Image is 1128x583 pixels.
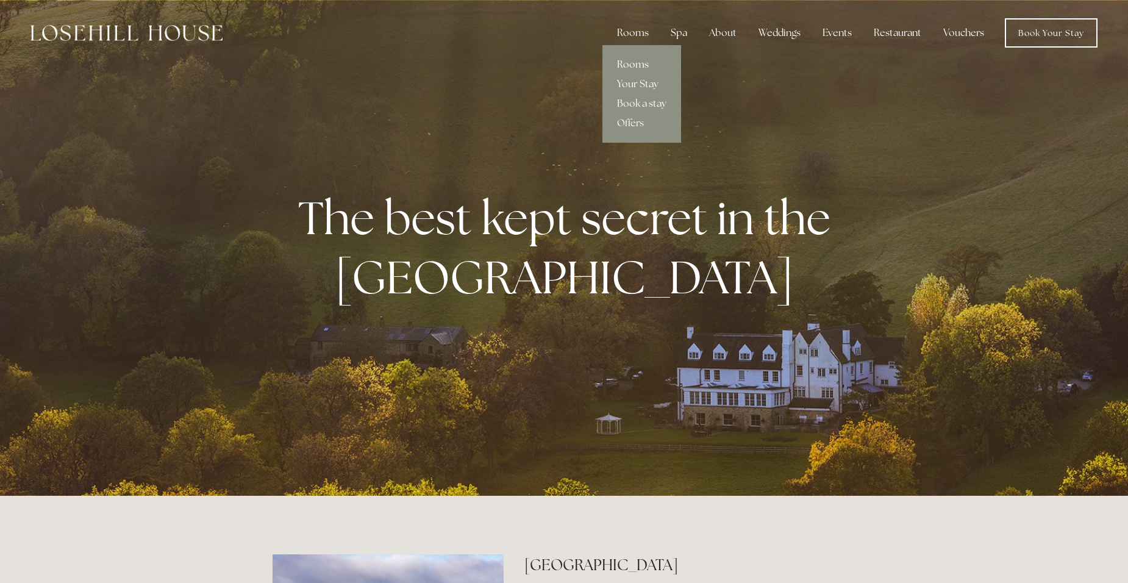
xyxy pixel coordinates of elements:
[298,188,840,307] strong: The best kept secret in the [GEOGRAPHIC_DATA]
[699,21,746,45] div: About
[602,55,681,74] a: Rooms
[607,21,659,45] div: Rooms
[602,74,681,94] a: Your Stay
[602,94,681,113] a: Book a stay
[933,21,994,45] a: Vouchers
[1005,18,1098,48] a: Book Your Stay
[749,21,810,45] div: Weddings
[30,25,223,41] img: Losehill House
[864,21,931,45] div: Restaurant
[524,554,855,576] h2: [GEOGRAPHIC_DATA]
[602,113,681,133] a: Offers
[813,21,862,45] div: Events
[661,21,697,45] div: Spa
